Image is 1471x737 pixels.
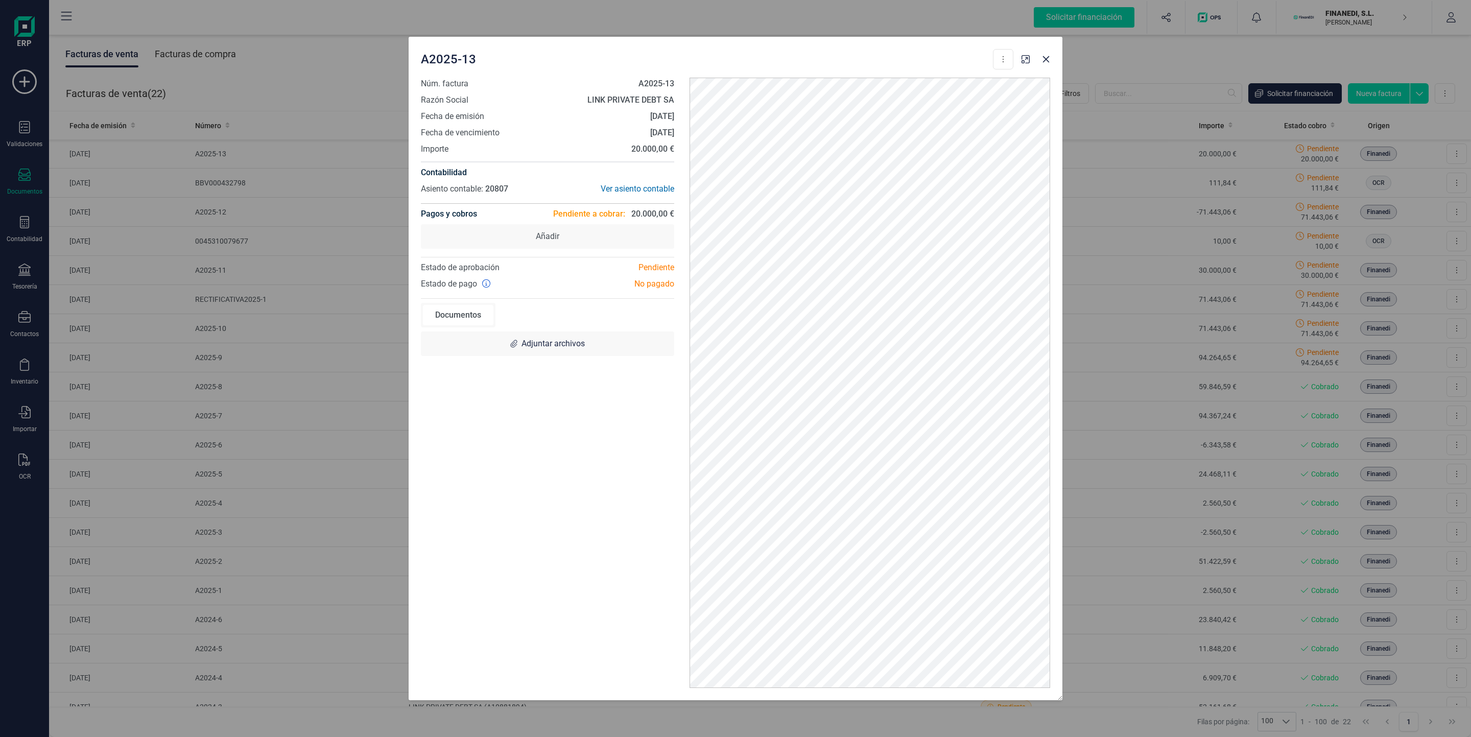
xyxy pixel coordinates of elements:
[521,338,585,350] span: Adjuntar archivos
[548,278,682,290] div: No pagado
[1038,51,1054,67] button: Close
[631,144,674,154] strong: 20.000,00 €
[421,184,483,194] span: Asiento contable:
[485,184,508,194] span: 20807
[650,111,674,121] strong: [DATE]
[650,128,674,137] strong: [DATE]
[421,204,477,224] h4: Pagos y cobros
[421,278,477,290] span: Estado de pago
[423,305,493,325] div: Documentos
[536,230,559,243] span: Añadir
[631,208,674,220] span: 20.000,00 €
[553,208,625,220] span: Pendiente a cobrar:
[421,78,468,90] span: Núm. factura
[548,261,682,274] div: Pendiente
[421,143,448,155] span: Importe
[421,167,674,179] h4: Contabilidad
[421,110,484,123] span: Fecha de emisión
[638,79,674,88] strong: A2025-13
[421,331,674,356] div: Adjuntar archivos
[421,51,476,67] span: A2025-13
[548,183,674,195] div: Ver asiento contable
[421,94,468,106] span: Razón Social
[421,263,500,272] span: Estado de aprobación
[587,95,674,105] strong: LINK PRIVATE DEBT SA
[421,127,500,139] span: Fecha de vencimiento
